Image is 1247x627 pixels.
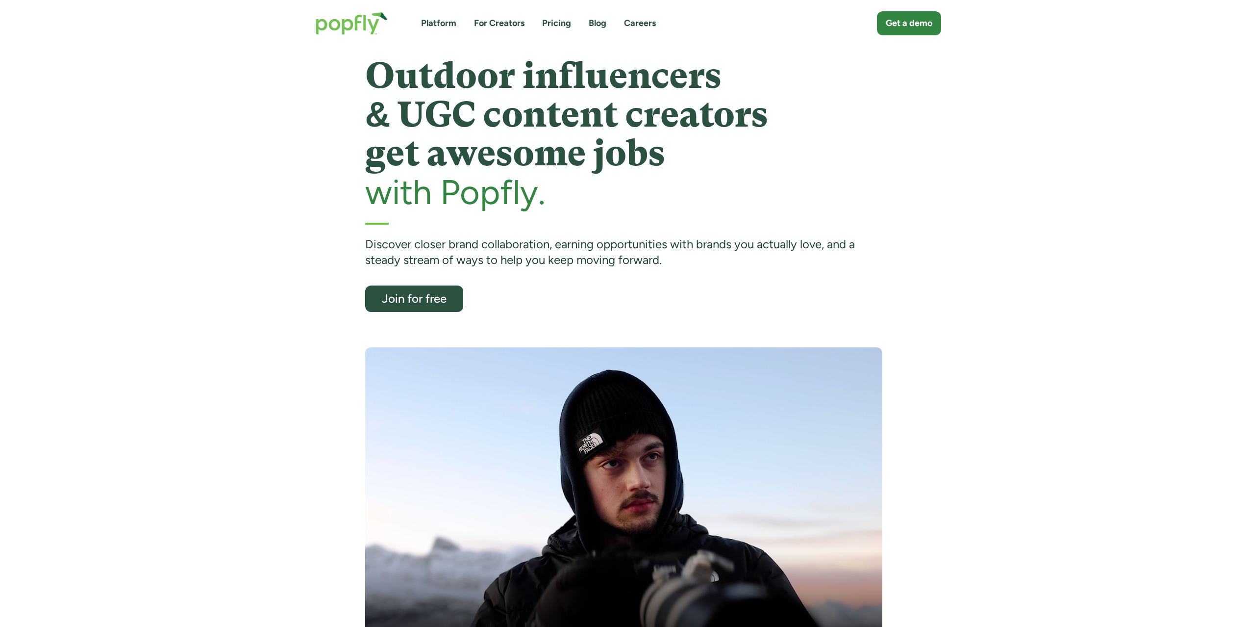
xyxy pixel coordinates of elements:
a: Platform [421,17,456,29]
a: home [306,2,398,45]
div: Discover closer brand collaboration, earning opportunities with brands you actually love, and a s... [365,236,882,268]
h2: with Popfly. [365,173,882,211]
a: Blog [589,17,606,29]
a: For Creators [474,17,524,29]
a: Careers [624,17,656,29]
h1: Outdoor influencers & UGC content creators get awesome jobs [365,56,882,173]
a: Pricing [542,17,571,29]
div: Get a demo [886,17,932,29]
a: Join for free [365,286,463,312]
div: Join for free [374,292,454,305]
a: Get a demo [877,11,941,35]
